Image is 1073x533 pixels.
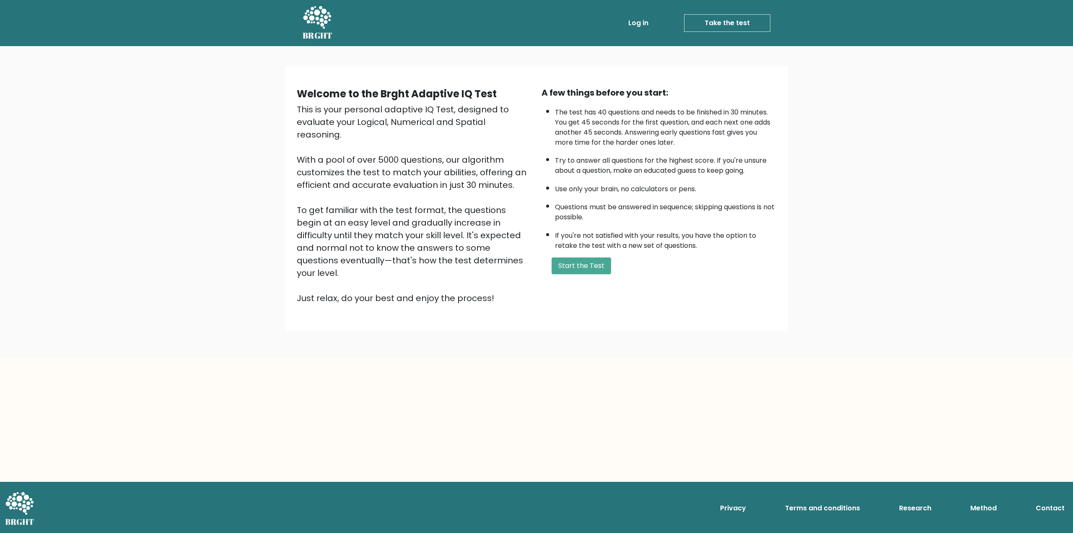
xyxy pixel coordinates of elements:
b: Welcome to the Brght Adaptive IQ Test [297,87,497,101]
li: The test has 40 questions and needs to be finished in 30 minutes. You get 45 seconds for the firs... [555,103,776,148]
a: Method [967,500,1000,517]
a: Log in [625,15,652,31]
button: Start the Test [552,257,611,274]
li: Use only your brain, no calculators or pens. [555,180,776,194]
a: Terms and conditions [782,500,863,517]
div: A few things before you start: [542,86,776,99]
div: This is your personal adaptive IQ Test, designed to evaluate your Logical, Numerical and Spatial ... [297,103,531,304]
a: BRGHT [303,3,333,43]
h5: BRGHT [303,31,333,41]
a: Research [896,500,935,517]
a: Take the test [684,14,770,32]
li: Questions must be answered in sequence; skipping questions is not possible. [555,198,776,222]
li: Try to answer all questions for the highest score. If you're unsure about a question, make an edu... [555,151,776,176]
a: Contact [1032,500,1068,517]
a: Privacy [717,500,749,517]
li: If you're not satisfied with your results, you have the option to retake the test with a new set ... [555,226,776,251]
